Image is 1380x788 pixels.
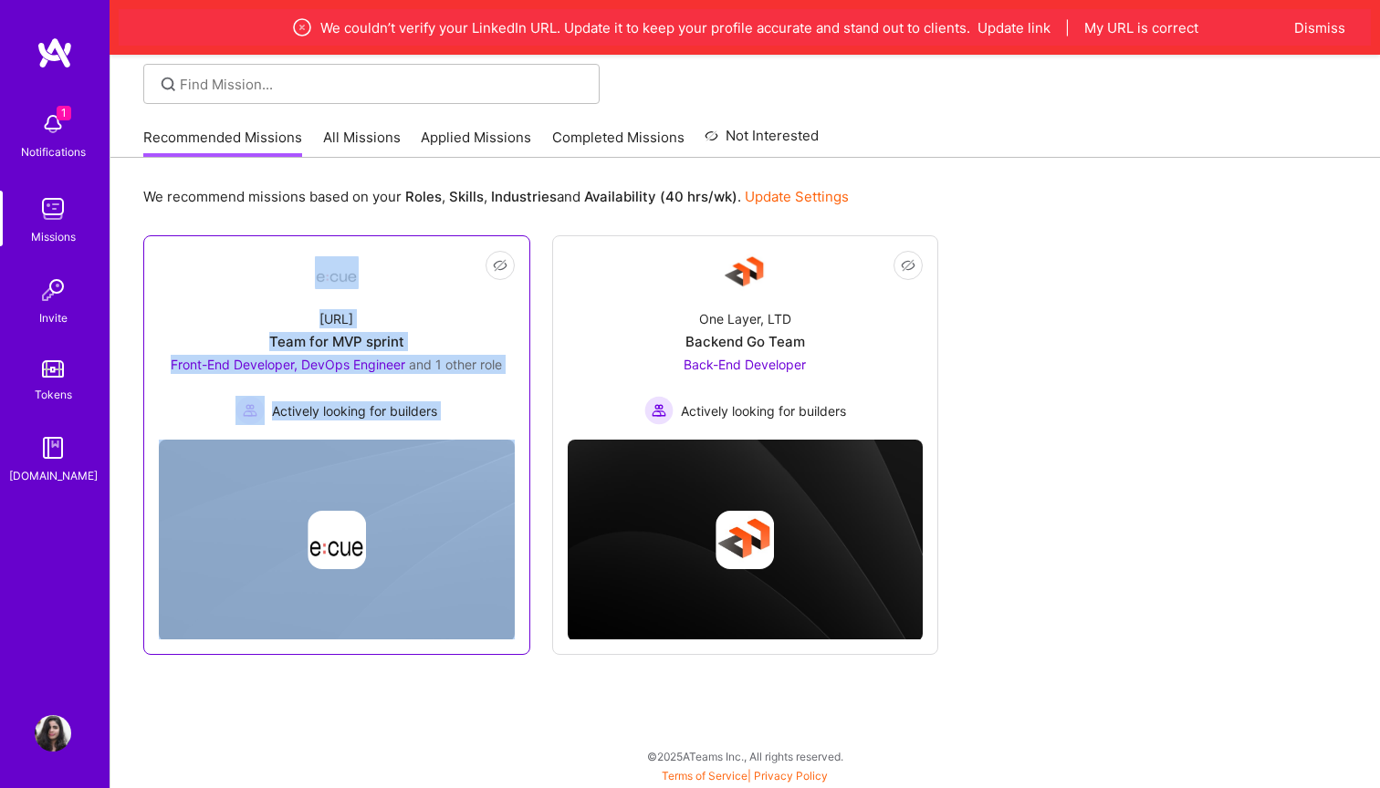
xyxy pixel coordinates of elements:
[272,401,437,420] span: Actively looking for builders
[699,309,791,328] div: One Layer, LTD
[684,357,806,372] span: Back-End Developer
[171,357,405,372] span: Front-End Developer, DevOps Engineer
[705,125,819,158] a: Not Interested
[723,251,767,295] img: Company Logo
[235,396,265,425] img: Actively looking for builders
[716,511,774,569] img: Company logo
[110,733,1380,779] div: © 2025 ATeams Inc., All rights reserved.
[662,769,828,783] span: |
[269,332,404,351] div: Team for MVP sprint
[681,401,846,420] span: Actively looking for builders
[745,188,849,205] a: Update Settings
[568,251,924,425] a: Company LogoOne Layer, LTDBackend Go TeamBack-End Developer Actively looking for buildersActively...
[409,357,502,372] span: and 1 other role
[21,142,86,161] div: Notifications
[31,227,76,246] div: Missions
[977,18,1051,37] button: Update link
[204,16,1285,38] div: We couldn’t verify your LinkedIn URL. Update it to keep your profile accurate and stand out to cl...
[901,258,915,273] i: icon EyeClosed
[685,332,805,351] div: Backend Go Team
[449,188,484,205] b: Skills
[39,308,68,327] div: Invite
[180,75,586,94] input: Find Mission...
[421,128,531,158] a: Applied Missions
[35,430,71,466] img: guide book
[315,256,359,289] img: Company Logo
[9,466,98,485] div: [DOMAIN_NAME]
[1084,18,1198,37] button: My URL is correct
[30,715,76,752] a: User Avatar
[42,360,64,378] img: tokens
[57,106,71,120] span: 1
[493,258,507,273] i: icon EyeClosed
[35,385,72,404] div: Tokens
[35,191,71,227] img: teamwork
[1065,18,1070,37] span: |
[143,187,849,206] p: We recommend missions based on your , , and .
[754,769,828,783] a: Privacy Policy
[319,309,353,328] div: [URL]
[491,188,557,205] b: Industries
[35,272,71,308] img: Invite
[308,511,366,569] img: Company logo
[35,106,71,142] img: bell
[644,396,674,425] img: Actively looking for builders
[35,715,71,752] img: User Avatar
[552,128,685,158] a: Completed Missions
[158,74,179,95] i: icon SearchGrey
[159,251,515,425] a: Company Logo[URL]Team for MVP sprintFront-End Developer, DevOps Engineer and 1 other roleActively...
[143,128,302,158] a: Recommended Missions
[405,188,442,205] b: Roles
[568,440,924,640] img: cover
[662,769,747,783] a: Terms of Service
[159,440,515,640] img: cover
[584,188,737,205] b: Availability (40 hrs/wk)
[37,36,73,69] img: logo
[1294,18,1345,37] button: Dismiss
[323,128,401,158] a: All Missions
